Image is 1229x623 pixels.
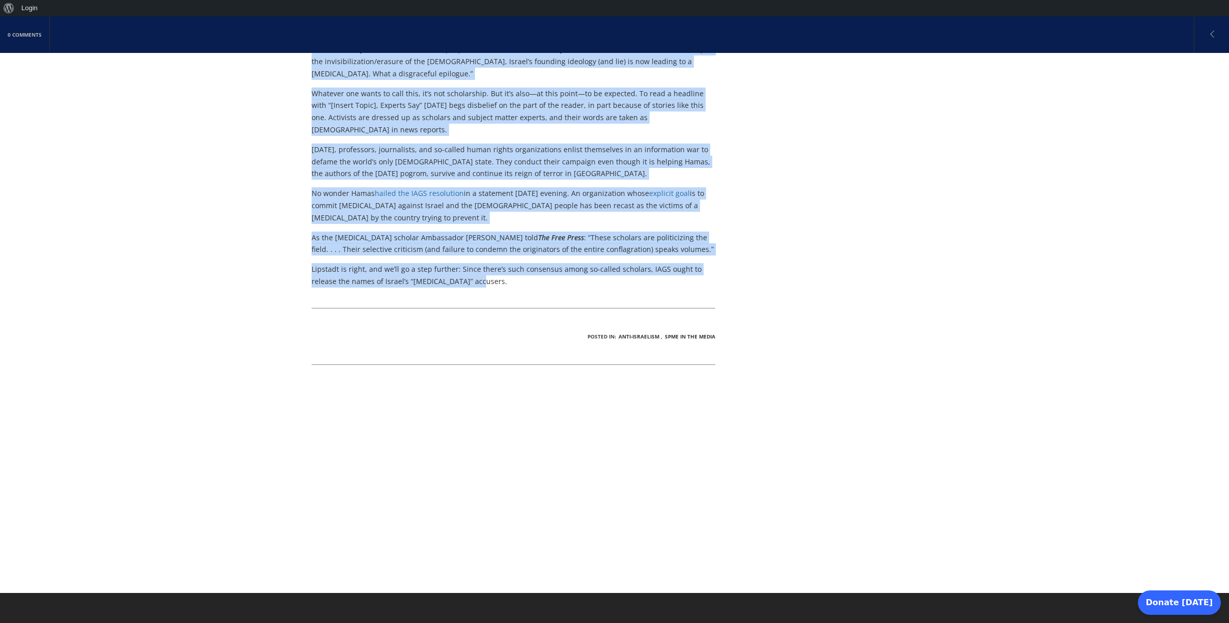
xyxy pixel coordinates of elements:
[619,333,659,340] a: Anti-Israelism
[312,187,715,223] p: No wonder Hamas in a statement [DATE] evening. An organization whose is to commit [MEDICAL_DATA] ...
[665,333,715,340] a: SPME in the Media
[375,188,464,198] a: hailed the IAGS resolution
[312,232,715,256] p: As the [MEDICAL_DATA] scholar Ambassador [PERSON_NAME] told : “These scholars are politicizing th...
[312,144,715,180] p: [DATE], professors, journalists, and so-called human rights organizations enlist themselves in an...
[538,233,584,242] em: The Free Press
[649,188,690,198] a: explicit goal
[312,88,715,136] p: Whatever one wants to call this, it’s not scholarship. But it’s also—at this point—to be expected...
[312,407,715,593] iframe: Disqus
[312,263,715,288] p: Lipstadt is right, and we’ll go a step further: Since there’s such consensus among so-called scho...
[312,31,715,79] p: Another source for the resolution is [PERSON_NAME], the . In December she that “many [DEMOGRAPHIC...
[588,329,616,344] li: Posted In:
